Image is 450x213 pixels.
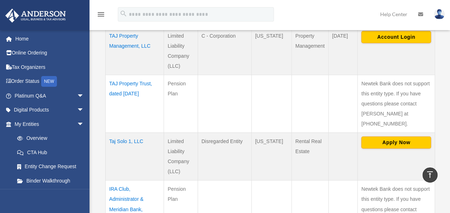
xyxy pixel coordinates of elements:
span: arrow_drop_down [77,117,91,132]
td: Disregarded Entity [198,133,251,180]
a: Tax Organizers [5,60,95,74]
td: Newtek Bank does not support this entity type. If you have questions please contact [PERSON_NAME]... [358,75,435,133]
div: NEW [41,76,57,87]
td: Property Management [291,27,328,75]
a: vertical_align_top [422,167,437,183]
i: vertical_align_top [426,170,434,179]
td: C - Corporation [198,27,251,75]
a: My Blueprint [10,188,91,202]
a: Binder Walkthrough [10,174,91,188]
img: User Pic [434,9,445,19]
td: Limited Liability Company (LLC) [164,27,198,75]
button: Apply Now [361,136,431,148]
a: Platinum Q&Aarrow_drop_down [5,89,95,103]
span: arrow_drop_down [77,103,91,118]
button: Account Login [361,31,431,43]
td: TAJ Property Management, LLC [106,27,164,75]
img: Anderson Advisors Platinum Portal [3,9,68,23]
td: Limited Liability Company (LLC) [164,133,198,180]
a: Home [5,32,95,46]
a: Entity Change Request [10,160,91,174]
td: Pension Plan [164,75,198,133]
a: menu [97,13,105,19]
a: Account Login [361,34,431,39]
a: Overview [10,131,88,146]
a: Online Ordering [5,46,95,60]
span: arrow_drop_down [77,89,91,103]
td: [US_STATE] [251,133,291,180]
a: My Entitiesarrow_drop_down [5,117,91,131]
a: Order StatusNEW [5,74,95,89]
a: CTA Hub [10,145,91,160]
td: Taj Solo 1, LLC [106,133,164,180]
td: TAJ Property Trust, dated [DATE] [106,75,164,133]
i: search [120,10,127,18]
i: menu [97,10,105,19]
td: [US_STATE] [251,27,291,75]
td: [DATE] [328,27,358,75]
td: Rental Real Estate [291,133,328,180]
a: Digital Productsarrow_drop_down [5,103,95,117]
